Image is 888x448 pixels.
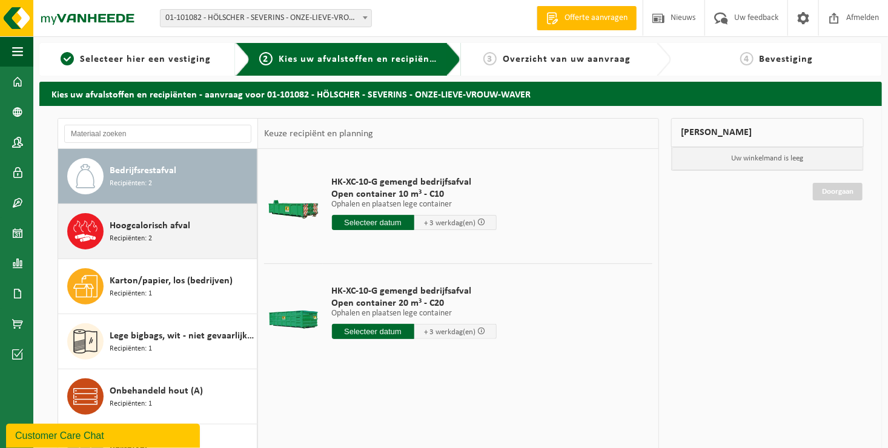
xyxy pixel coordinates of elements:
[61,52,74,65] span: 1
[110,178,152,189] span: Recipiënten: 2
[110,163,176,178] span: Bedrijfsrestafval
[671,118,864,147] div: [PERSON_NAME]
[562,12,631,24] span: Offerte aanvragen
[58,259,257,314] button: Karton/papier, los (bedrijven) Recipiënten: 1
[64,125,251,143] input: Materiaal zoeken
[110,343,152,355] span: Recipiënten: 1
[110,274,233,288] span: Karton/papier, los (bedrijven)
[740,52,754,65] span: 4
[813,183,863,200] a: Doorgaan
[110,288,152,300] span: Recipiënten: 1
[332,309,497,318] p: Ophalen en plaatsen lege container
[537,6,637,30] a: Offerte aanvragen
[259,52,273,65] span: 2
[332,176,497,188] span: HK-XC-10-G gemengd bedrijfsafval
[425,328,476,336] span: + 3 werkdag(en)
[80,54,211,64] span: Selecteer hier een vestiging
[672,147,863,170] p: Uw winkelmand is leeg
[6,421,202,448] iframe: chat widget
[45,52,226,67] a: 1Selecteer hier een vestiging
[332,285,497,297] span: HK-XC-10-G gemengd bedrijfsafval
[161,10,371,27] span: 01-101082 - HÖLSCHER - SEVERINS - ONZE-LIEVE-VROUW-WAVER
[110,329,254,343] span: Lege bigbags, wit - niet gevaarlijk - los
[58,314,257,369] button: Lege bigbags, wit - niet gevaarlijk - los Recipiënten: 1
[160,9,372,27] span: 01-101082 - HÖLSCHER - SEVERINS - ONZE-LIEVE-VROUW-WAVER
[332,324,414,339] input: Selecteer datum
[483,52,497,65] span: 3
[425,219,476,227] span: + 3 werkdag(en)
[110,233,152,245] span: Recipiënten: 2
[39,82,882,105] h2: Kies uw afvalstoffen en recipiënten - aanvraag voor 01-101082 - HÖLSCHER - SEVERINS - ONZE-LIEVE-...
[110,398,152,410] span: Recipiënten: 1
[332,297,497,309] span: Open container 20 m³ - C20
[110,219,190,233] span: Hoogcalorisch afval
[279,54,445,64] span: Kies uw afvalstoffen en recipiënten
[332,188,497,200] span: Open container 10 m³ - C10
[58,369,257,424] button: Onbehandeld hout (A) Recipiënten: 1
[258,119,379,149] div: Keuze recipiënt en planning
[58,149,257,204] button: Bedrijfsrestafval Recipiënten: 2
[110,384,203,398] span: Onbehandeld hout (A)
[760,54,813,64] span: Bevestiging
[503,54,631,64] span: Overzicht van uw aanvraag
[332,215,414,230] input: Selecteer datum
[58,204,257,259] button: Hoogcalorisch afval Recipiënten: 2
[332,200,497,209] p: Ophalen en plaatsen lege container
